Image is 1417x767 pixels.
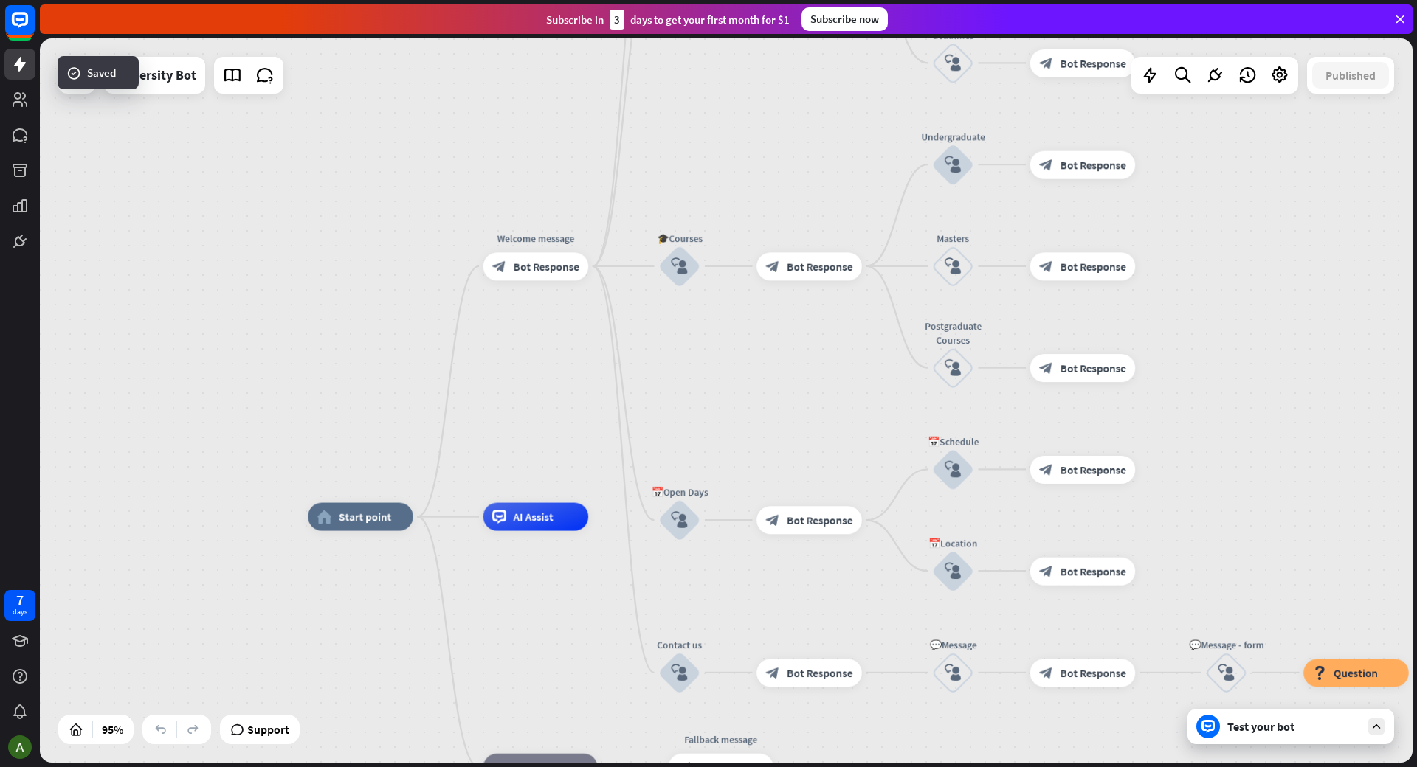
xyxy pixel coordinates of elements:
span: Support [247,718,289,741]
div: Subscribe in days to get your first month for $1 [546,10,790,29]
i: block_user_input [945,359,962,376]
span: Bot Response [1061,564,1126,578]
i: block_user_input [671,257,688,274]
div: 💬Message - form [1185,637,1269,651]
i: block_user_input [1218,664,1235,681]
div: Test your bot [1227,719,1360,734]
span: Bot Response [1061,665,1126,679]
div: ⏰Postgraduate - deadlines [911,14,995,42]
i: block_question [1313,665,1327,679]
span: Bot Response [1061,56,1126,70]
i: block_user_input [945,156,962,173]
i: block_bot_response [1039,665,1053,679]
i: block_bot_response [766,665,780,679]
span: Start point [339,510,391,524]
i: block_bot_response [1039,158,1053,172]
div: 7 [16,594,24,607]
i: block_bot_response [492,259,506,273]
button: Open LiveChat chat widget [12,6,56,50]
i: block_bot_response [1039,361,1053,375]
i: block_bot_response [1039,564,1053,578]
i: block_bot_response [766,513,780,527]
span: Saved [87,65,116,80]
i: block_user_input [671,512,688,529]
i: block_bot_response [1039,56,1053,70]
div: days [13,607,27,617]
div: Subscribe now [801,7,888,31]
span: Bot Response [787,513,852,527]
span: Bot Response [787,259,852,273]
i: success [66,66,81,80]
i: block_user_input [945,461,962,478]
i: block_user_input [945,55,962,72]
span: Bot Response [1061,259,1126,273]
div: University Bot [113,57,196,94]
div: Fallback message [658,732,784,746]
span: Bot Response [1061,462,1126,476]
div: 📅Location [911,536,995,550]
div: Undergraduate [911,130,995,144]
button: Published [1312,62,1389,88]
div: 💬Message [911,637,995,651]
div: 📅Schedule [911,434,995,448]
div: 📅Open Days [638,485,722,499]
span: Bot Response [787,665,852,679]
span: Bot Response [514,259,579,273]
i: block_bot_response [1039,259,1053,273]
div: Masters [911,231,995,245]
i: block_bot_response [766,259,780,273]
i: block_user_input [671,664,688,681]
div: 3 [610,10,624,29]
i: block_user_input [945,563,962,580]
i: block_bot_response [1039,462,1053,476]
span: Question [1334,665,1378,679]
span: AI Assist [514,510,554,524]
div: Postgraduate Courses [911,319,995,347]
div: Contact us [638,637,722,651]
span: Bot Response [1061,361,1126,375]
div: 🎓Courses [638,231,722,245]
i: block_user_input [945,257,962,274]
div: 95% [97,718,128,741]
a: 7 days [4,590,35,621]
span: Bot Response [1061,158,1126,172]
div: Welcome message [472,231,599,245]
i: block_user_input [945,664,962,681]
i: home_2 [317,510,332,524]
